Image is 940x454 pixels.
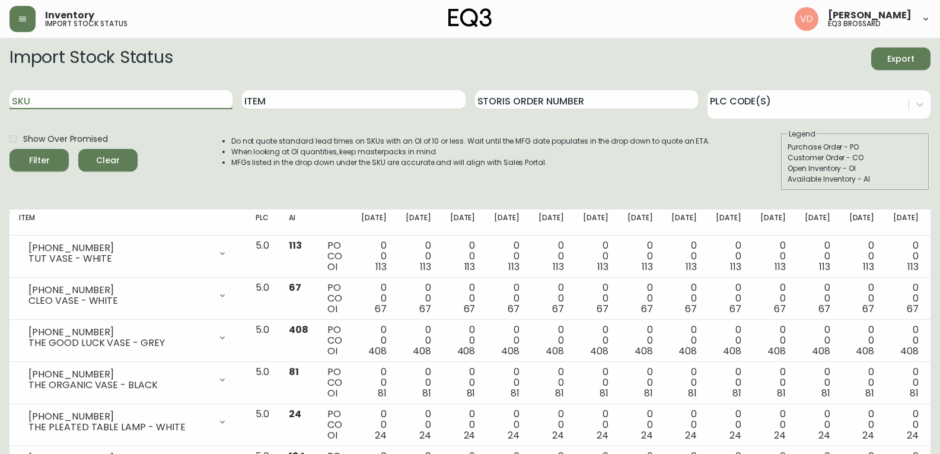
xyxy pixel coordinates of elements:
[871,47,931,70] button: Export
[494,409,520,441] div: 0 0
[716,240,741,272] div: 0 0
[849,409,875,441] div: 0 0
[893,409,919,441] div: 0 0
[767,344,786,358] span: 408
[775,260,786,274] span: 113
[583,367,608,399] div: 0 0
[828,20,881,27] h5: eq3 brossard
[546,344,564,358] span: 408
[805,282,830,315] div: 0 0
[508,428,520,442] span: 24
[361,240,387,272] div: 0 0
[327,344,337,358] span: OI
[732,386,741,400] span: 81
[45,20,128,27] h5: import stock status
[795,209,840,236] th: [DATE]
[485,209,529,236] th: [DATE]
[760,325,786,357] div: 0 0
[865,386,874,400] span: 81
[9,209,246,236] th: Item
[9,47,173,70] h2: Import Stock Status
[352,209,396,236] th: [DATE]
[862,428,874,442] span: 24
[553,260,564,274] span: 113
[671,409,697,441] div: 0 0
[907,428,919,442] span: 24
[406,367,431,399] div: 0 0
[28,327,211,338] div: [PHONE_NUMBER]
[508,302,520,316] span: 67
[907,260,919,274] span: 113
[501,344,520,358] span: 408
[361,367,387,399] div: 0 0
[327,409,342,441] div: PO CO
[678,344,697,358] span: 408
[760,367,786,399] div: 0 0
[751,209,795,236] th: [DATE]
[627,325,653,357] div: 0 0
[327,428,337,442] span: OI
[828,11,912,20] span: [PERSON_NAME]
[644,386,653,400] span: 81
[597,428,608,442] span: 24
[671,240,697,272] div: 0 0
[375,428,387,442] span: 24
[716,282,741,315] div: 0 0
[555,386,564,400] span: 81
[706,209,751,236] th: [DATE]
[246,404,279,446] td: 5.0
[361,325,387,357] div: 0 0
[327,386,337,400] span: OI
[685,302,697,316] span: 67
[635,344,653,358] span: 408
[805,367,830,399] div: 0 0
[671,282,697,315] div: 0 0
[641,302,653,316] span: 67
[28,338,211,348] div: THE GOOD LUCK VASE - GREY
[368,344,387,358] span: 408
[805,240,830,272] div: 0 0
[863,260,874,274] span: 113
[88,153,128,168] span: Clear
[406,409,431,441] div: 0 0
[246,209,279,236] th: PLC
[573,209,618,236] th: [DATE]
[467,386,476,400] span: 81
[396,209,441,236] th: [DATE]
[45,11,94,20] span: Inventory
[289,407,301,421] span: 24
[774,302,786,316] span: 67
[856,344,874,358] span: 408
[538,282,564,315] div: 0 0
[760,282,786,315] div: 0 0
[361,282,387,315] div: 0 0
[413,344,431,358] span: 408
[686,260,697,274] span: 113
[246,278,279,320] td: 5.0
[597,302,608,316] span: 67
[246,236,279,278] td: 5.0
[28,422,211,433] div: THE PLEATED TABLE LAMP - WHITE
[511,386,520,400] span: 81
[818,428,830,442] span: 24
[729,428,741,442] span: 24
[538,240,564,272] div: 0 0
[881,52,921,66] span: Export
[583,282,608,315] div: 0 0
[448,8,492,27] img: logo
[494,367,520,399] div: 0 0
[812,344,830,358] span: 408
[597,260,608,274] span: 113
[552,428,564,442] span: 24
[788,174,923,185] div: Available Inventory - AI
[627,282,653,315] div: 0 0
[246,362,279,404] td: 5.0
[457,344,476,358] span: 408
[28,253,211,264] div: TUT VASE - WHITE
[788,129,817,139] legend: Legend
[818,302,830,316] span: 67
[327,282,342,315] div: PO CO
[849,282,875,315] div: 0 0
[508,260,520,274] span: 113
[590,344,608,358] span: 408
